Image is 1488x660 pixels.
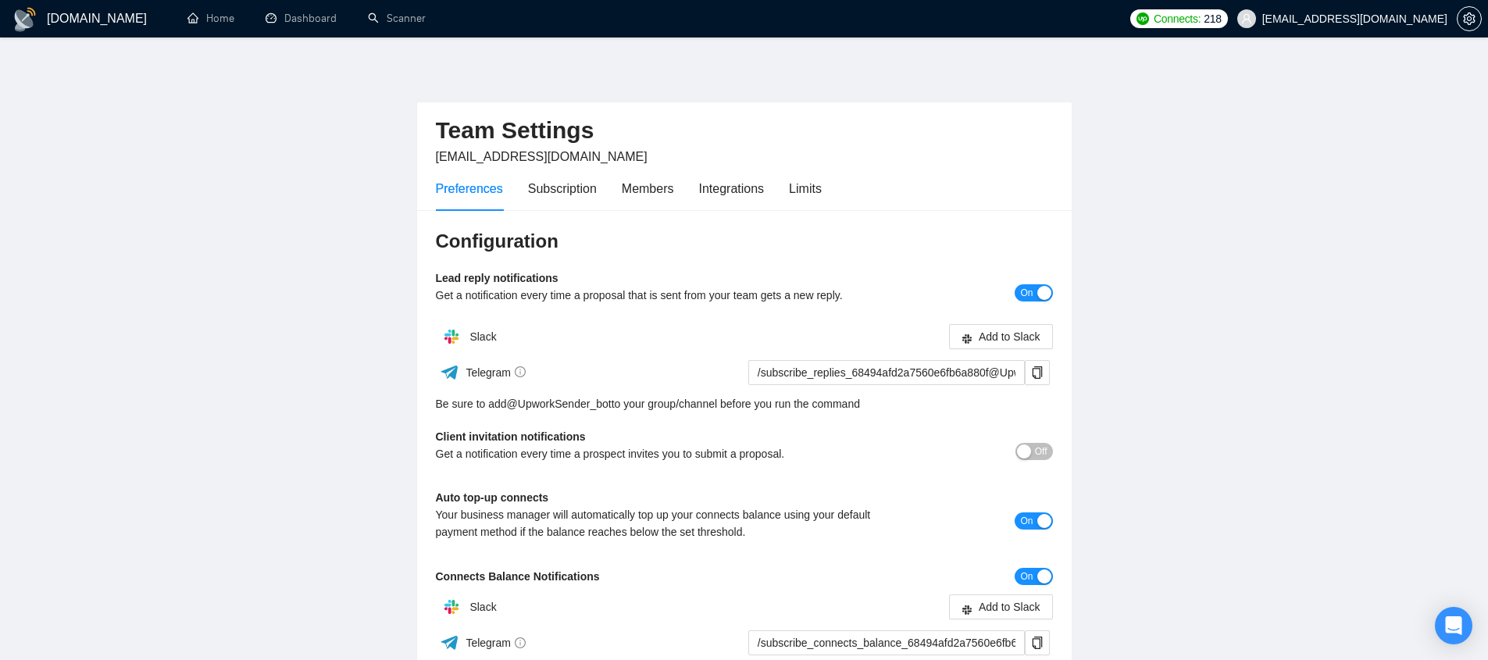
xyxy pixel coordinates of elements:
div: Limits [789,179,822,198]
h3: Configuration [436,229,1053,254]
button: slackAdd to Slack [949,324,1053,349]
div: Be sure to add to your group/channel before you run the command [436,395,1053,412]
img: hpQkSZIkSZIkSZIkSZIkSZIkSZIkSZIkSZIkSZIkSZIkSZIkSZIkSZIkSZIkSZIkSZIkSZIkSZIkSZIkSZIkSZIkSZIkSZIkS... [436,591,467,623]
h2: Team Settings [436,115,1053,147]
img: logo [12,7,37,32]
span: 218 [1204,10,1221,27]
a: homeHome [187,12,234,25]
span: On [1020,512,1033,530]
span: setting [1458,12,1481,25]
img: ww3wtPAAAAAElFTkSuQmCC [440,633,459,652]
span: copy [1026,637,1049,649]
span: Add to Slack [979,598,1040,615]
span: On [1020,568,1033,585]
img: ww3wtPAAAAAElFTkSuQmCC [440,362,459,382]
div: Get a notification every time a prospect invites you to submit a proposal. [436,445,899,462]
div: Subscription [528,179,597,198]
span: slack [962,603,972,615]
button: copy [1025,630,1050,655]
span: slack [962,333,972,344]
span: Connects: [1154,10,1201,27]
div: Your business manager will automatically top up your connects balance using your default payment ... [436,506,899,540]
button: slackAdd to Slack [949,594,1053,619]
span: Add to Slack [979,328,1040,345]
span: info-circle [515,637,526,648]
img: hpQkSZIkSZIkSZIkSZIkSZIkSZIkSZIkSZIkSZIkSZIkSZIkSZIkSZIkSZIkSZIkSZIkSZIkSZIkSZIkSZIkSZIkSZIkSZIkS... [436,321,467,352]
b: Connects Balance Notifications [436,570,600,583]
a: setting [1457,12,1482,25]
b: Auto top-up connects [436,491,549,504]
span: copy [1026,366,1049,379]
span: On [1020,284,1033,301]
span: Slack [469,330,496,343]
div: Members [622,179,674,198]
a: searchScanner [368,12,426,25]
span: Slack [469,601,496,613]
a: dashboardDashboard [266,12,337,25]
span: user [1241,13,1252,24]
button: setting [1457,6,1482,31]
span: info-circle [515,366,526,377]
div: Get a notification every time a proposal that is sent from your team gets a new reply. [436,287,899,304]
span: [EMAIL_ADDRESS][DOMAIN_NAME] [436,150,648,163]
a: @UpworkSender_bot [507,395,612,412]
div: Preferences [436,179,503,198]
button: copy [1025,360,1050,385]
span: Telegram [466,366,526,379]
span: Off [1035,443,1047,460]
b: Lead reply notifications [436,272,558,284]
span: Telegram [466,637,526,649]
img: upwork-logo.png [1137,12,1149,25]
b: Client invitation notifications [436,430,586,443]
div: Integrations [699,179,765,198]
div: Open Intercom Messenger [1435,607,1472,644]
